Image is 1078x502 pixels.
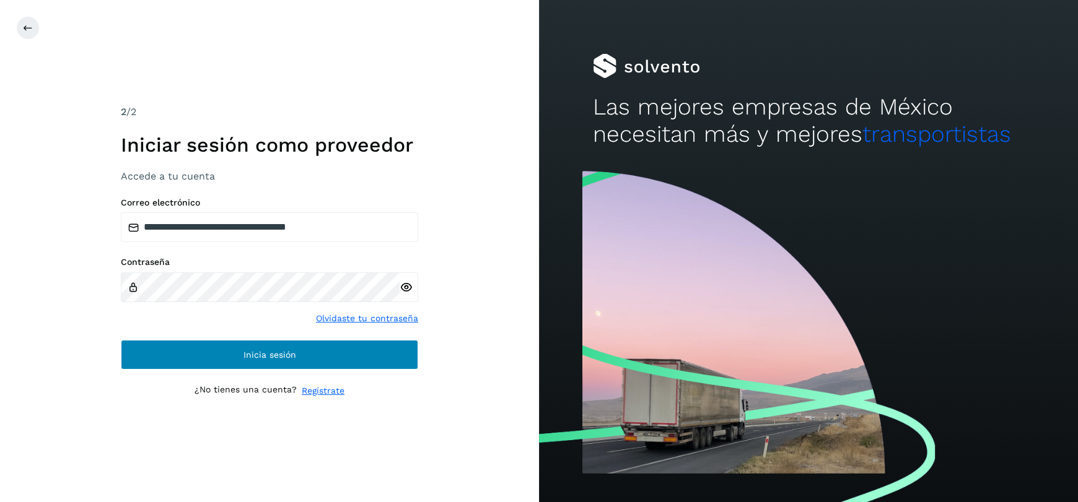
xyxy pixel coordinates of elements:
a: Regístrate [302,384,344,397]
span: Inicia sesión [243,350,296,359]
button: Inicia sesión [121,340,418,370]
h2: Las mejores empresas de México necesitan más y mejores [593,93,1024,149]
span: transportistas [862,121,1011,147]
label: Contraseña [121,257,418,267]
a: Olvidaste tu contraseña [316,312,418,325]
span: 2 [121,106,126,118]
label: Correo electrónico [121,197,418,208]
h3: Accede a tu cuenta [121,170,418,182]
h1: Iniciar sesión como proveedor [121,133,418,157]
p: ¿No tienes una cuenta? [195,384,297,397]
div: /2 [121,105,418,119]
